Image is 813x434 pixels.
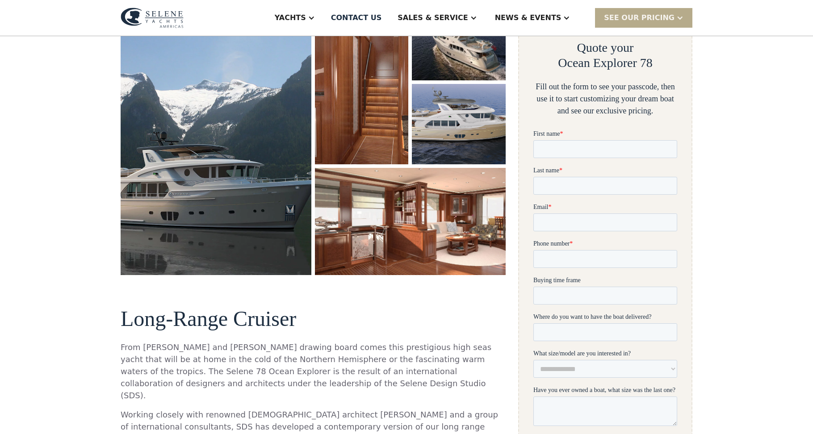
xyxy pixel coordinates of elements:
[604,13,675,23] div: SEE Our Pricing
[398,13,468,23] div: Sales & Service
[121,341,506,401] p: From [PERSON_NAME] and [PERSON_NAME] drawing board comes this prestigious high seas yacht that wi...
[315,168,506,275] a: open lightbox
[121,307,506,331] h2: Long-Range Cruiser
[495,13,562,23] div: News & EVENTS
[533,81,677,117] div: Fill out the form to see your passcode, then use it to start customizing your dream boat and see ...
[595,8,692,27] div: SEE Our Pricing
[412,84,506,164] a: open lightbox
[331,13,382,23] div: Contact US
[121,8,184,28] img: logo
[275,13,306,23] div: Yachts
[558,55,652,71] h2: Ocean Explorer 78
[577,40,634,55] h2: Quote your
